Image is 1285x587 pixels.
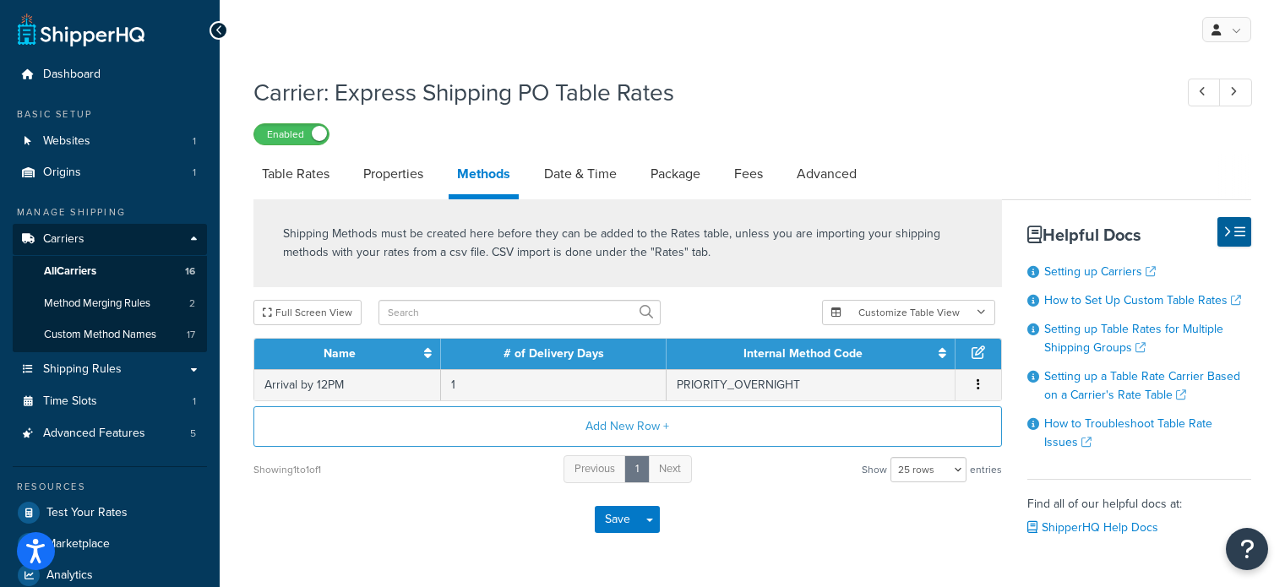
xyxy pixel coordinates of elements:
a: Advanced [788,154,865,194]
span: Next [659,460,681,476]
div: Find all of our helpful docs at: [1027,479,1251,540]
span: Custom Method Names [44,328,156,342]
span: Advanced Features [43,427,145,441]
li: Time Slots [13,386,207,417]
span: Previous [574,460,615,476]
td: PRIORITY_OVERNIGHT [667,369,956,400]
span: Dashboard [43,68,101,82]
button: Full Screen View [253,300,362,325]
div: Basic Setup [13,107,207,122]
div: Manage Shipping [13,205,207,220]
a: Advanced Features5 [13,418,207,449]
h3: Helpful Docs [1027,226,1251,244]
a: How to Troubleshoot Table Rate Issues [1044,415,1212,451]
a: Time Slots1 [13,386,207,417]
a: Custom Method Names17 [13,319,207,351]
span: Time Slots [43,394,97,409]
label: Enabled [254,124,329,144]
span: entries [970,458,1002,481]
span: 17 [187,328,195,342]
li: Carriers [13,224,207,352]
a: Marketplace [13,529,207,559]
a: Carriers [13,224,207,255]
span: Test Your Rates [46,506,128,520]
a: Fees [726,154,771,194]
span: Shipping Rules [43,362,122,377]
a: Methods [449,154,519,199]
a: Websites1 [13,126,207,157]
div: Showing 1 to 1 of 1 [253,458,321,481]
a: Next Record [1219,79,1252,106]
a: Setting up Table Rates for Multiple Shipping Groups [1044,320,1223,356]
a: Internal Method Code [743,345,863,362]
div: Resources [13,480,207,494]
li: Method Merging Rules [13,288,207,319]
span: 5 [190,427,196,441]
a: Setting up a Table Rate Carrier Based on a Carrier's Rate Table [1044,367,1240,404]
a: Properties [355,154,432,194]
span: 1 [193,394,196,409]
a: Previous Record [1188,79,1221,106]
span: 2 [189,296,195,311]
span: Marketplace [46,537,110,552]
a: How to Set Up Custom Table Rates [1044,291,1241,309]
li: Advanced Features [13,418,207,449]
a: Origins1 [13,157,207,188]
input: Search [378,300,661,325]
span: Carriers [43,232,84,247]
a: Name [324,345,356,362]
li: Custom Method Names [13,319,207,351]
span: 1 [193,134,196,149]
button: Hide Help Docs [1217,217,1251,247]
a: Next [648,455,692,483]
a: Previous [564,455,626,483]
a: Method Merging Rules2 [13,288,207,319]
span: Analytics [46,568,93,583]
a: Shipping Rules [13,354,207,385]
span: 16 [185,264,195,279]
button: Save [595,506,640,533]
a: Setting up Carriers [1044,263,1156,280]
a: Test Your Rates [13,497,207,528]
th: # of Delivery Days [441,339,667,369]
span: 1 [193,166,196,180]
a: 1 [624,455,650,483]
h1: Carrier: Express Shipping PO Table Rates [253,76,1157,109]
span: Websites [43,134,90,149]
button: Open Resource Center [1226,528,1268,570]
a: AllCarriers16 [13,256,207,287]
li: Websites [13,126,207,157]
a: ShipperHQ Help Docs [1027,519,1158,536]
p: Shipping Methods must be created here before they can be added to the Rates table, unless you are... [283,225,972,262]
span: Origins [43,166,81,180]
button: Add New Row + [253,406,1002,447]
a: Table Rates [253,154,338,194]
span: Method Merging Rules [44,296,150,311]
td: 1 [441,369,667,400]
a: Dashboard [13,59,207,90]
span: Show [862,458,887,481]
a: Date & Time [536,154,625,194]
li: Origins [13,157,207,188]
td: Arrival by 12PM [254,369,441,400]
span: All Carriers [44,264,96,279]
a: Package [642,154,709,194]
button: Customize Table View [822,300,995,325]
